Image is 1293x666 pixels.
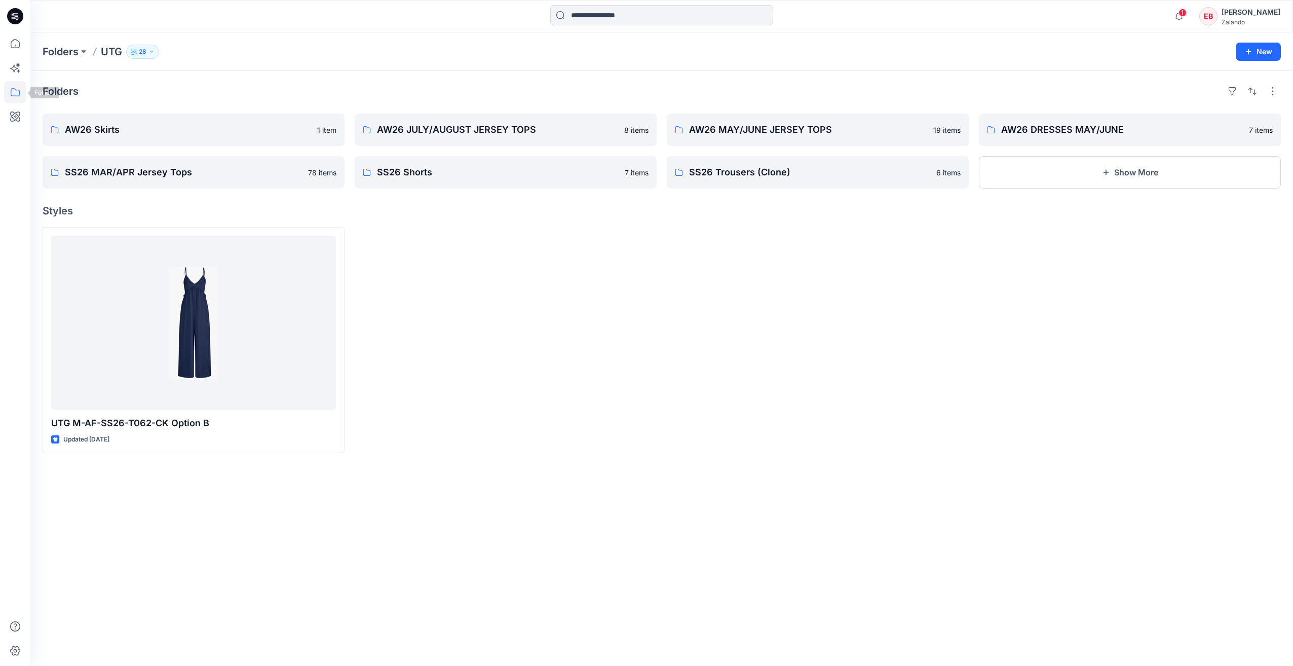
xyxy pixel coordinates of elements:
[1178,9,1187,17] span: 1
[936,167,961,178] p: 6 items
[689,123,927,137] p: AW26 MAY/JUNE JERSEY TOPS
[933,125,961,135] p: 19 items
[43,85,79,97] h4: Folders
[43,156,345,189] a: SS26 MAR/APR Jersey Tops78 items
[667,156,969,189] a: SS26 Trousers (Clone)6 items
[377,165,619,179] p: SS26 Shorts
[355,156,657,189] a: SS26 Shorts7 items
[63,434,109,445] p: Updated [DATE]
[1249,125,1273,135] p: 7 items
[979,114,1281,146] a: AW26 DRESSES MAY/JUNE7 items
[355,114,657,146] a: AW26 JULY/AUGUST JERSEY TOPS8 items
[979,156,1281,189] button: Show More
[43,205,1281,217] h4: Styles
[101,45,122,59] p: UTG
[1199,7,1218,25] div: EB
[65,165,302,179] p: SS26 MAR/APR Jersey Tops
[624,125,649,135] p: 8 items
[51,416,336,430] p: UTG M-AF-SS26-T062-CK Option B
[43,114,345,146] a: AW26 Skirts1 item
[1222,18,1280,26] div: Zalando
[308,167,336,178] p: 78 items
[317,125,336,135] p: 1 item
[625,167,649,178] p: 7 items
[689,165,930,179] p: SS26 Trousers (Clone)
[377,123,618,137] p: AW26 JULY/AUGUST JERSEY TOPS
[126,45,159,59] button: 28
[1001,123,1243,137] p: AW26 DRESSES MAY/JUNE
[51,236,336,410] a: UTG M-AF-SS26-T062-CK Option B
[65,123,311,137] p: AW26 Skirts
[1236,43,1281,61] button: New
[43,45,79,59] a: Folders
[1222,6,1280,18] div: [PERSON_NAME]
[667,114,969,146] a: AW26 MAY/JUNE JERSEY TOPS19 items
[139,46,146,57] p: 28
